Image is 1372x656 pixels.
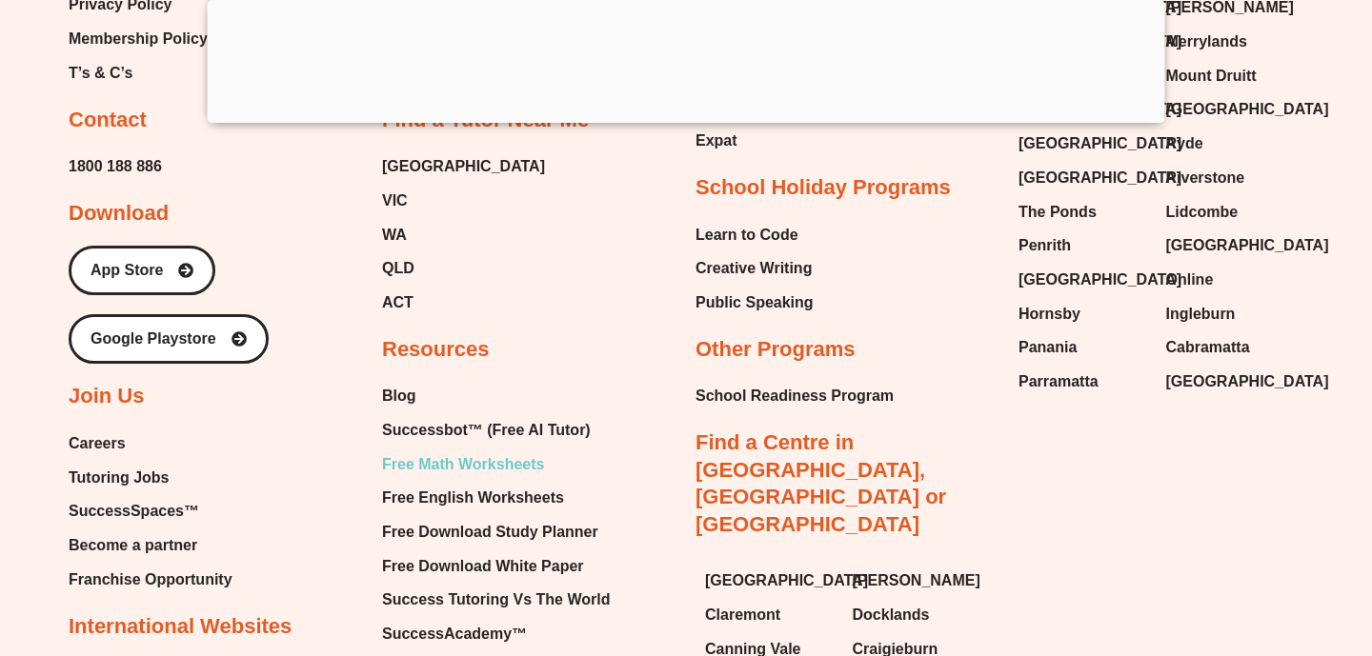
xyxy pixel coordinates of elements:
span: ACT [382,288,414,317]
span: [GEOGRAPHIC_DATA] [1166,95,1329,124]
span: Penrith [1019,231,1071,260]
a: Parramatta [1019,368,1147,396]
span: Tutoring Jobs [69,464,169,492]
span: [GEOGRAPHIC_DATA] [1019,129,1181,158]
a: Free Download Study Planner [382,518,610,547]
a: SuccessSpaces™ [69,497,232,526]
a: App Store [69,246,215,295]
span: [PERSON_NAME] [853,567,980,595]
h2: Download [69,200,169,228]
span: The Ponds [1019,198,1097,227]
span: Creative Writing [696,254,812,283]
span: Expat [696,127,737,155]
span: T’s & C’s [69,59,132,88]
span: [GEOGRAPHIC_DATA] [1019,266,1181,294]
span: WA [382,221,407,249]
a: Find a Centre in [GEOGRAPHIC_DATA], [GEOGRAPHIC_DATA] or [GEOGRAPHIC_DATA] [696,430,946,536]
a: Docklands [853,601,981,629]
a: [PERSON_NAME] [853,567,981,595]
iframe: Chat Widget [1045,441,1372,656]
a: Online [1166,266,1295,294]
a: Claremont [705,601,834,629]
a: Cabramatta [1166,333,1295,362]
a: [GEOGRAPHIC_DATA] [1166,95,1295,124]
a: Google Playstore [69,314,269,364]
a: Tutoring Jobs [69,464,232,492]
span: VIC [382,187,408,215]
h2: International Websites [69,613,292,641]
a: 1800 188 886 [69,152,162,181]
span: Lidcombe [1166,198,1239,227]
span: Merrylands [1166,28,1247,56]
span: Online [1166,266,1214,294]
span: [GEOGRAPHIC_DATA] [1019,164,1181,192]
span: Ingleburn [1166,300,1236,328]
a: Creative Writing [696,254,814,283]
a: [GEOGRAPHIC_DATA] [1019,129,1147,158]
a: Public Speaking [696,288,814,317]
span: [GEOGRAPHIC_DATA] [1166,231,1329,260]
span: SuccessAcademy™ [382,620,527,648]
a: Franchise Opportunity [69,566,232,594]
span: Become a partner [69,531,197,560]
span: Free Math Worksheets [382,450,544,479]
span: Successbot™ (Free AI Tutor) [382,416,591,445]
a: Merrylands [1166,28,1295,56]
a: Penrith [1019,231,1147,260]
span: Free Download Study Planner [382,518,598,547]
a: Success Tutoring Vs The World [382,586,610,614]
span: Free English Worksheets [382,484,564,512]
a: [GEOGRAPHIC_DATA] [1166,231,1295,260]
span: Hornsby [1019,300,1080,328]
span: Blog [382,382,416,410]
span: Riverstone [1166,164,1245,192]
h2: School Holiday Programs [696,174,951,202]
a: Learn to Code [696,221,814,249]
span: Claremont [705,601,780,629]
span: App Store [91,263,163,278]
h2: Other Programs [696,336,856,364]
span: [GEOGRAPHIC_DATA] [1166,368,1329,396]
span: Cabramatta [1166,333,1250,362]
span: SuccessSpaces™ [69,497,199,526]
span: Careers [69,429,126,458]
a: Membership Policy [69,25,208,53]
a: The Ponds [1019,198,1147,227]
span: Free Download White Paper [382,552,584,581]
a: [GEOGRAPHIC_DATA] [382,152,545,181]
span: QLD [382,254,414,283]
a: Careers [69,429,232,458]
a: Become a partner [69,531,232,560]
a: T’s & C’s [69,59,208,88]
span: Docklands [853,601,930,629]
a: [GEOGRAPHIC_DATA] [1019,266,1147,294]
h2: Resources [382,336,490,364]
a: [GEOGRAPHIC_DATA] [1019,164,1147,192]
a: Free English Worksheets [382,484,610,512]
a: Riverstone [1166,164,1295,192]
a: Expat [696,127,787,155]
a: QLD [382,254,545,283]
span: Ryde [1166,129,1203,158]
h2: Join Us [69,383,144,410]
a: Ryde [1166,129,1295,158]
span: Google Playstore [91,331,216,347]
h2: Contact [69,107,147,134]
span: [GEOGRAPHIC_DATA] [705,567,868,595]
a: Ingleburn [1166,300,1295,328]
a: [GEOGRAPHIC_DATA] [705,567,834,595]
a: Mount Druitt [1166,62,1295,90]
a: [GEOGRAPHIC_DATA] [1166,368,1295,396]
span: Learn to Code [696,221,798,249]
a: Blog [382,382,610,410]
span: Parramatta [1019,368,1099,396]
a: ACT [382,288,545,317]
a: School Readiness Program [696,382,894,410]
a: Hornsby [1019,300,1147,328]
